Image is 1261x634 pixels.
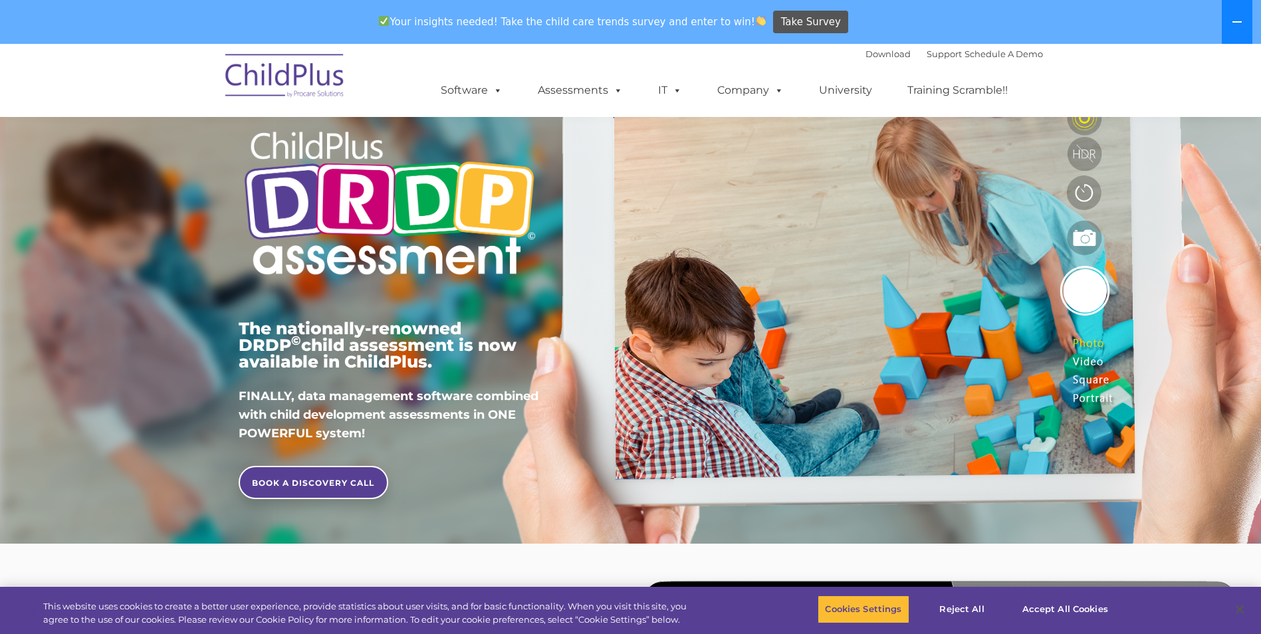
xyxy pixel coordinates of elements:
button: Reject All [921,595,1004,623]
a: IT [645,77,695,104]
button: Cookies Settings [818,595,909,623]
a: Assessments [524,77,636,104]
button: Close [1225,595,1254,624]
img: ✅ [379,16,389,26]
a: Company [704,77,797,104]
a: BOOK A DISCOVERY CALL [239,466,388,499]
img: 👏 [756,16,766,26]
span: FINALLY, data management software combined with child development assessments in ONE POWERFUL sys... [239,389,538,441]
a: Software [427,77,516,104]
a: Download [865,49,911,59]
font: | [865,49,1043,59]
img: ChildPlus by Procare Solutions [219,45,352,111]
a: Training Scramble!! [894,77,1021,104]
span: The nationally-renowned DRDP child assessment is now available in ChildPlus. [239,318,516,371]
a: Take Survey [773,11,848,34]
span: Take Survey [781,11,841,34]
img: Copyright - DRDP Logo Light [239,114,540,297]
div: This website uses cookies to create a better user experience, provide statistics about user visit... [43,600,693,626]
sup: © [291,333,301,348]
a: Support [927,49,962,59]
a: University [806,77,885,104]
a: Schedule A Demo [965,49,1043,59]
span: Your insights needed! Take the child care trends survey and enter to win! [374,9,772,35]
button: Accept All Cookies [1015,595,1115,623]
